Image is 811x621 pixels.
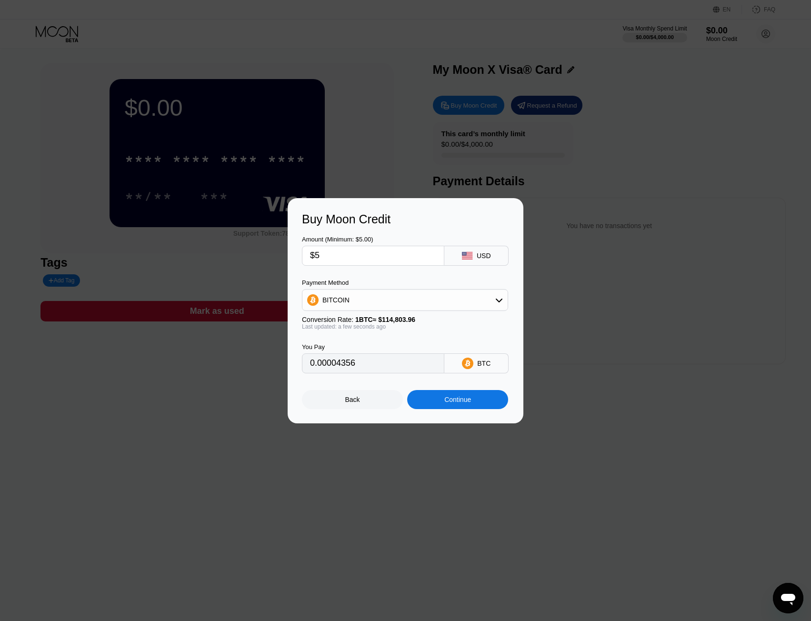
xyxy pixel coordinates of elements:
div: Amount (Minimum: $5.00) [302,236,444,243]
div: USD [477,252,491,260]
iframe: Button to launch messaging window [773,583,803,613]
div: Back [345,396,360,403]
div: Continue [444,396,471,403]
input: $0.00 [310,246,436,265]
div: You Pay [302,343,444,351]
div: Back [302,390,403,409]
span: 1 BTC ≈ $114,803.96 [355,316,415,323]
div: BITCOIN [302,290,508,310]
div: BITCOIN [322,296,350,304]
div: Continue [407,390,508,409]
div: Last updated: a few seconds ago [302,323,508,330]
div: Buy Moon Credit [302,212,509,226]
div: BTC [477,360,491,367]
div: Conversion Rate: [302,316,508,323]
div: Payment Method [302,279,508,286]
